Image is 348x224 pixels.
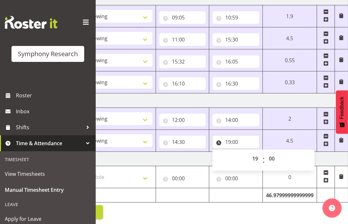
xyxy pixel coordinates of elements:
span: : [263,152,265,168]
span: Shifts [16,123,83,132]
div: Symphony Research [18,49,78,59]
img: Rosterit website logo [5,16,57,29]
span: Roster [16,91,93,100]
span: Apply for Leave [5,214,91,224]
img: help-xxl-2.png [329,205,335,211]
span: Manual Timesheet Entry [5,185,91,195]
input: Click to select... [159,172,206,185]
span: Feedback [339,97,345,119]
td: 1.9 [263,5,317,27]
td: 4.5 [263,27,317,49]
span: Time & Attendance [16,138,83,148]
a: View Timesheets [2,166,94,182]
input: Click to select... [159,11,206,24]
input: Click to select... [212,55,259,68]
span: View Timesheets [5,169,91,179]
input: Click to select... [159,77,206,90]
input: Click to select... [159,136,206,148]
input: Click to select... [212,33,259,46]
div: Timesheet [2,153,94,166]
input: Click to select... [212,77,259,90]
input: Click to select... [212,11,259,24]
input: Click to select... [212,114,259,126]
td: 0.55 [263,49,317,71]
td: 0.33 [263,71,317,93]
input: Click to select... [159,33,206,46]
td: 4.5 [263,130,317,152]
td: 0 [263,166,317,188]
a: Manual Timesheet Entry [2,182,94,198]
div: Leave [2,198,94,211]
button: Feedback - Show survey [336,90,348,134]
input: Click to select... [212,172,259,185]
input: Click to select... [159,114,206,126]
input: Click to select... [159,55,206,68]
td: 2 [263,108,317,130]
td: 46.97999999999999 [263,188,317,203]
input: Click to select... [212,136,259,148]
span: Inbox [16,107,93,116]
